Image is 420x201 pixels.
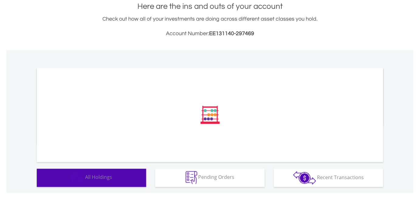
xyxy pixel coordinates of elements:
button: Recent Transactions [274,169,383,187]
div: Check out how all of your investments are doing across different asset classes you hold. [37,15,383,38]
img: holdings-wht.png [71,171,84,184]
button: All Holdings [37,169,146,187]
h3: Account Number: [37,29,383,38]
span: Recent Transactions [317,174,364,181]
span: Pending Orders [198,174,235,181]
h1: Here are the ins and outs of your account [37,1,383,12]
button: Pending Orders [155,169,265,187]
img: pending_instructions-wht.png [186,171,197,184]
span: EE131140-297469 [209,31,254,36]
img: transactions-zar-wht.png [293,171,316,185]
span: All Holdings [85,174,112,181]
